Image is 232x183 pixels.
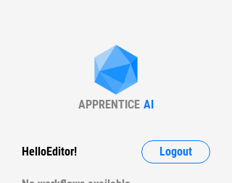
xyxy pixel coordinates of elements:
[144,98,154,111] div: AI
[159,146,192,158] span: Logout
[141,140,210,163] button: Logout
[87,45,145,98] img: Apprentice AI
[22,140,77,163] div: Hello Editor !
[78,98,140,111] div: APPRENTICE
